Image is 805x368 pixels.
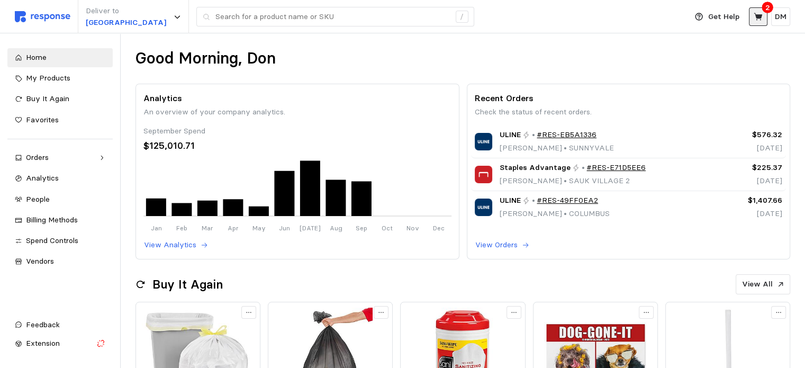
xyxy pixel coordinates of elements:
[742,279,773,290] p: View All
[711,162,782,174] p: $225.37
[382,224,393,232] tspan: Oct
[228,224,239,232] tspan: Apr
[144,239,196,251] p: View Analytics
[500,142,614,154] p: [PERSON_NAME] SUNNYVALE
[7,69,113,88] a: My Products
[475,199,492,216] img: ULINE
[456,11,468,23] div: /
[537,129,596,141] a: #RES-EB5A1336
[775,11,786,23] p: DM
[143,139,451,153] div: $125,010.71
[215,7,450,26] input: Search for a product name or SKU
[562,143,569,152] span: •
[300,224,321,232] tspan: [DATE]
[500,195,521,207] span: ULINE
[562,176,569,185] span: •
[562,209,569,218] span: •
[26,73,70,83] span: My Products
[711,175,782,187] p: [DATE]
[475,133,492,150] img: ULINE
[26,52,47,62] span: Home
[26,338,60,348] span: Extension
[151,224,162,232] tspan: Jan
[330,224,342,232] tspan: Aug
[765,2,770,13] p: 2
[475,239,530,252] button: View Orders
[152,276,223,293] h2: Buy It Again
[500,208,610,220] p: [PERSON_NAME] COLUMBUS
[26,256,54,266] span: Vendors
[15,11,70,22] img: svg%3e
[279,224,290,232] tspan: Jun
[26,173,59,183] span: Analytics
[143,106,451,118] p: An overview of your company analytics.
[26,320,60,329] span: Feedback
[26,115,59,124] span: Favorites
[532,129,535,141] p: •
[86,17,166,29] p: [GEOGRAPHIC_DATA]
[143,125,451,137] div: September Spend
[500,175,646,187] p: [PERSON_NAME] SAUK VILLAGE 2
[7,48,113,67] a: Home
[7,334,113,353] button: Extension
[689,7,746,27] button: Get Help
[711,129,782,141] p: $576.32
[7,169,113,188] a: Analytics
[26,215,78,225] span: Billing Methods
[143,92,451,105] p: Analytics
[7,316,113,335] button: Feedback
[475,239,518,251] p: View Orders
[500,129,521,141] span: ULINE
[433,224,445,232] tspan: Dec
[7,111,113,130] a: Favorites
[736,274,790,294] button: View All
[475,166,492,183] img: Staples Advantage
[7,211,113,230] a: Billing Methods
[7,252,113,271] a: Vendors
[356,224,367,232] tspan: Sep
[7,190,113,209] a: People
[711,142,782,154] p: [DATE]
[26,94,69,103] span: Buy It Again
[475,92,782,105] p: Recent Orders
[86,5,166,17] p: Deliver to
[406,224,419,232] tspan: Nov
[708,11,739,23] p: Get Help
[711,208,782,220] p: [DATE]
[7,231,113,250] a: Spend Controls
[586,162,646,174] a: #RES-E71D5EE6
[711,195,782,207] p: $1,407.66
[7,148,113,167] a: Orders
[500,162,571,174] span: Staples Advantage
[771,7,790,26] button: DM
[135,48,276,69] h1: Good Morning, Don
[7,89,113,109] a: Buy It Again
[26,194,50,204] span: People
[26,152,94,164] div: Orders
[475,106,782,118] p: Check the status of recent orders.
[252,224,266,232] tspan: May
[582,162,585,174] p: •
[537,195,598,207] a: #RES-49FF0EA2
[176,224,187,232] tspan: Feb
[143,239,209,252] button: View Analytics
[532,195,535,207] p: •
[26,236,78,245] span: Spend Controls
[202,224,213,232] tspan: Mar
